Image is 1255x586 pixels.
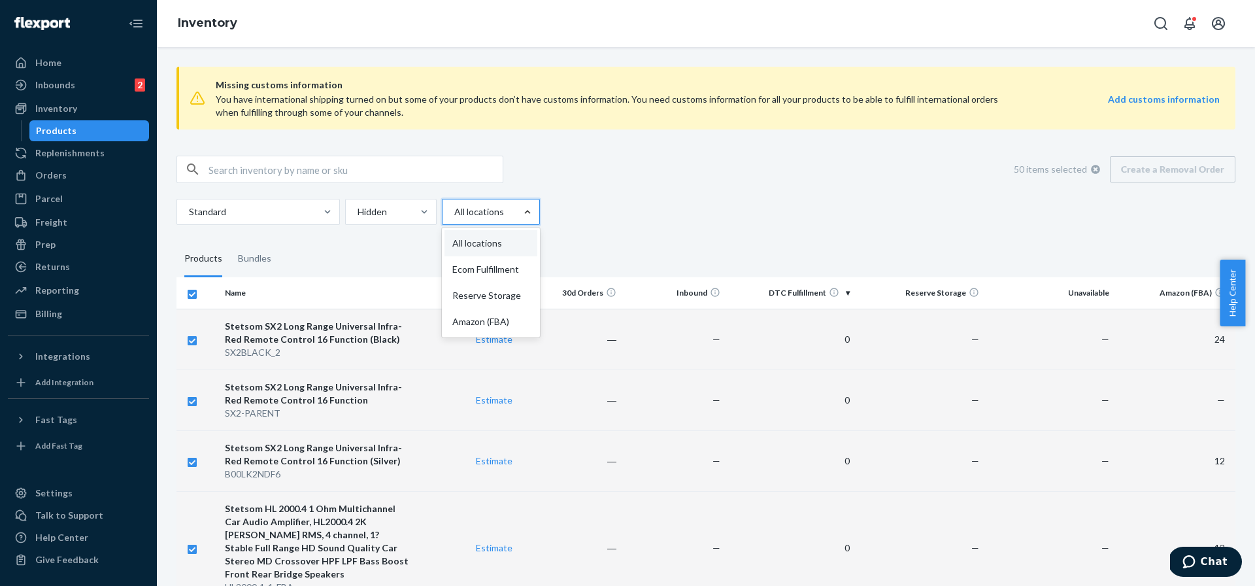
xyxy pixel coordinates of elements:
div: Orders [35,169,67,182]
iframe: Opens a widget where you can chat to one of our agents [1170,547,1242,579]
span: — [971,455,979,466]
th: Amazon (FBA) [1114,277,1235,309]
a: Billing [8,303,149,324]
div: Freight [35,216,67,229]
div: Prep [35,238,56,251]
a: Parcel [8,188,149,209]
td: 12 [1114,430,1235,491]
div: Replenishments [35,146,105,160]
a: Add Fast Tag [8,436,149,457]
button: Help Center [1220,260,1245,326]
div: Stetsom SX2 Long Range Universal Infra-Red Remote Control 16 Function (Silver) [225,441,409,468]
button: Fast Tags [8,409,149,430]
th: DTC Fulfillment [726,277,855,309]
td: 0 [726,309,855,370]
a: Prep [8,234,149,255]
span: — [1217,394,1225,405]
span: — [712,394,720,405]
div: Bundles [238,241,271,277]
button: Open account menu [1205,10,1231,37]
th: Inbound [622,277,726,309]
div: B00LK2NDF6 [225,468,409,481]
div: SX2-PARENT [225,407,409,420]
div: Inventory [35,102,77,115]
td: ― [518,370,622,430]
a: Estimate [476,542,512,553]
input: Search inventory by name or sku [209,156,503,182]
span: — [971,542,979,553]
button: Open notifications [1177,10,1203,37]
div: Billing [35,307,62,320]
div: Add Integration [35,377,93,388]
a: Orders [8,165,149,186]
div: Returns [35,260,70,273]
a: Inventory [178,16,237,30]
span: — [712,334,720,345]
th: Fulfillment Fee [414,277,518,309]
div: Give Feedback [35,553,99,566]
div: 2 [135,78,145,92]
a: Settings [8,483,149,504]
span: — [1101,455,1109,466]
div: 50 items selected [1014,156,1100,182]
ol: breadcrumbs [167,5,248,43]
img: Flexport logo [14,17,70,30]
button: Talk to Support [8,505,149,526]
a: Estimate [476,334,512,345]
div: Integrations [35,350,90,363]
div: SX2BLACK_2 [225,346,409,359]
th: 30d Orders [518,277,622,309]
div: Fast Tags [35,413,77,426]
a: Add customs information [1108,93,1220,119]
a: Estimate [476,394,512,405]
a: Reporting [8,280,149,301]
span: — [1101,334,1109,345]
div: Stetsom SX2 Long Range Universal Infra-Red Remote Control 16 Function (Black) [225,320,409,346]
div: Settings [35,487,73,500]
div: Reserve Storage [444,283,537,309]
div: All locations [444,230,537,256]
button: Integrations [8,346,149,367]
a: Freight [8,212,149,233]
strong: Add customs information [1108,94,1220,105]
a: Home [8,52,149,73]
span: — [971,394,979,405]
span: — [971,334,979,345]
td: ― [518,430,622,491]
span: — [1101,394,1109,405]
td: ― [518,309,622,370]
a: Inbounds2 [8,75,149,95]
a: Estimate [476,455,512,466]
span: — [712,455,720,466]
div: Inbounds [35,78,75,92]
div: Stetsom SX2 Long Range Universal Infra-Red Remote Control 16 Function [225,381,409,407]
span: Missing customs information [216,77,1220,93]
a: Add Integration [8,372,149,393]
div: Stetsom HL 2000.4 1 Ohm Multichannel Car Audio Amplifier, HL2000.4 2K [PERSON_NAME] RMS, 4 channe... [225,502,409,581]
div: Products [184,241,222,277]
th: Reserve Storage [855,277,984,309]
td: 24 [1114,309,1235,370]
a: Help Center [8,527,149,548]
a: Inventory [8,98,149,119]
button: Close Navigation [123,10,149,37]
button: Open Search Box [1148,10,1174,37]
a: Replenishments [8,143,149,164]
button: Give Feedback [8,549,149,570]
div: Add Fast Tag [35,440,82,451]
span: — [1101,542,1109,553]
input: All locationsAll locationsEcom FulfillmentReserve StorageAmazon (FBA) [453,205,454,218]
div: You have international shipping turned on but some of your products don’t have customs informatio... [216,93,1019,119]
div: Ecom Fulfillment [444,256,537,283]
th: Name [220,277,414,309]
div: Parcel [35,192,63,205]
span: — [712,542,720,553]
div: Home [35,56,61,69]
div: Talk to Support [35,509,103,522]
td: 0 [726,370,855,430]
th: Unavailable [984,277,1114,309]
input: Standard [188,205,189,218]
div: Reporting [35,284,79,297]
